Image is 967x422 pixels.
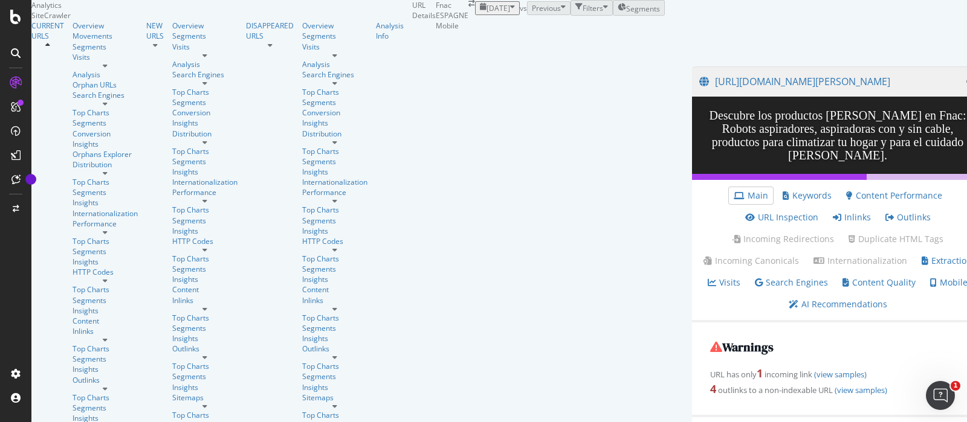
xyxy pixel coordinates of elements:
[31,21,64,41] a: CURRENT URLS
[172,226,238,236] a: Insights
[73,403,138,413] a: Segments
[73,375,138,385] div: Outlinks
[302,274,367,284] a: Insights
[789,298,887,310] a: AI Recommendations
[172,107,238,118] a: Conversion
[73,21,138,31] div: Overview
[172,156,238,167] a: Segments
[172,69,238,80] div: Search Engines
[73,246,138,257] div: Segments
[302,264,367,274] a: Segments
[302,146,367,156] a: Top Charts
[846,190,942,202] a: Content Performance
[73,80,138,90] div: Orphan URLs
[302,344,367,354] a: Outlinks
[146,21,164,41] a: NEW URLS
[73,326,138,336] a: Inlinks
[172,146,238,156] a: Top Charts
[849,233,943,245] a: Duplicate HTML Tags
[172,313,238,323] div: Top Charts
[172,344,238,354] a: Outlinks
[172,371,238,382] div: Segments
[73,354,138,364] a: Segments
[302,107,367,118] div: Conversion
[172,264,238,274] div: Segments
[172,274,238,284] div: Insights
[172,236,238,246] a: HTTP Codes
[302,87,367,97] a: Top Charts
[172,187,238,197] div: Performance
[73,284,138,295] a: Top Charts
[73,197,138,208] a: Insights
[73,392,138,403] a: Top Charts
[73,305,138,316] div: Insights
[302,392,367,403] div: Sitemaps
[73,118,138,128] a: Segments
[73,139,138,149] div: Insights
[73,219,138,229] a: Performance
[520,3,527,13] span: vs
[73,316,138,326] a: Content
[172,42,238,52] div: Visits
[302,42,367,52] a: Visits
[302,167,367,177] div: Insights
[532,3,561,13] span: Previous
[73,52,138,62] a: Visits
[73,129,138,139] div: Conversion
[732,233,834,245] a: Incoming Redirections
[31,10,412,21] div: SiteCrawler
[302,187,367,197] a: Performance
[710,340,965,354] h2: Warnings
[172,21,238,31] a: Overview
[302,31,367,41] a: Segments
[302,69,367,80] a: Search Engines
[302,205,367,215] a: Top Charts
[73,236,138,246] div: Top Charts
[302,21,367,31] a: Overview
[172,410,238,420] a: Top Charts
[73,208,138,219] div: Internationalization
[812,369,867,380] a: (view samples)
[487,3,510,13] span: 2025 Sep. 1st
[842,277,916,289] a: Content Quality
[527,1,571,15] button: Previous
[73,31,138,41] div: Movements
[73,107,138,118] div: Top Charts
[172,361,238,371] a: Top Charts
[172,118,238,128] a: Insights
[302,226,367,236] a: Insights
[755,277,828,289] a: Search Engines
[302,97,367,107] a: Segments
[302,236,367,246] a: HTTP Codes
[172,382,238,392] a: Insights
[376,21,404,41] div: Analysis Info
[302,333,367,344] div: Insights
[302,295,367,305] a: Inlinks
[73,177,138,187] a: Top Charts
[73,42,138,52] div: Segments
[73,364,138,374] a: Insights
[302,361,367,371] a: Top Charts
[73,90,138,100] a: Search Engines
[73,344,138,354] a: Top Charts
[172,97,238,107] div: Segments
[73,257,138,267] div: Insights
[73,69,138,80] div: Analysis
[172,167,238,177] a: Insights
[172,284,238,295] div: Content
[302,284,367,295] div: Content
[302,371,367,382] a: Segments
